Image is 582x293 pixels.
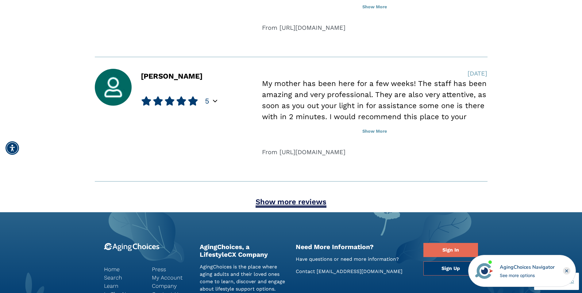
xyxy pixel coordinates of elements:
a: [EMAIL_ADDRESS][DOMAIN_NAME] [317,268,403,274]
a: My Account [152,273,191,282]
h2: Need More Information? [296,243,414,251]
div: See more options [500,272,555,279]
a: Home [104,265,143,273]
a: Press [152,265,191,273]
button: Show More [262,0,487,14]
div: My mother has been here for a few weeks! The staff has been amazing and very professional. They a... [262,78,487,133]
span: 5 [205,96,209,106]
p: Contact [296,268,414,275]
div: AgingChoices Navigator [500,264,555,271]
div: From [URL][DOMAIN_NAME] [262,23,487,32]
div: Popover trigger [213,97,217,105]
div: Close [563,267,570,275]
a: Search [104,273,143,282]
img: 9-logo.svg [104,243,160,251]
div: [DATE] [468,69,487,78]
a: Show more reviews [256,197,326,208]
button: Show More [262,125,487,138]
a: Sign In [423,243,478,257]
div: Accessibility Menu [6,141,19,155]
h2: AgingChoices, a LifestyleCX Company [200,243,287,258]
p: AgingChoices is the place where aging adults and their loved ones come to learn, discover and eng... [200,263,287,293]
img: avatar [474,260,495,281]
img: user_avatar.jpg [95,69,132,106]
a: Learn [104,282,143,290]
a: Sign Up [423,261,478,275]
a: Company [152,282,191,290]
div: [PERSON_NAME] [141,72,202,106]
div: From [URL][DOMAIN_NAME] [262,147,487,157]
p: Have questions or need more information? [296,256,414,263]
